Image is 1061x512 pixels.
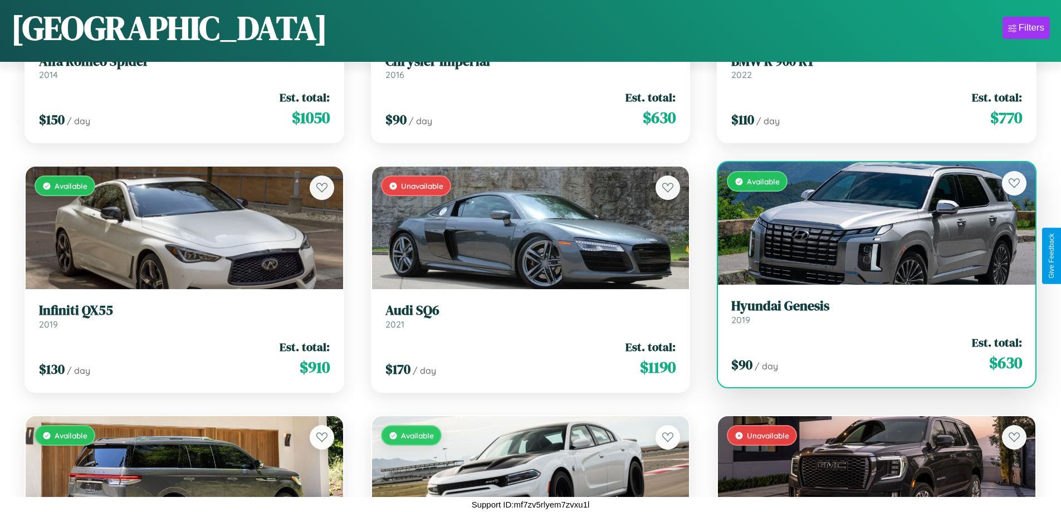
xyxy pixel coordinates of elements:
[640,356,676,378] span: $ 1190
[1019,22,1044,33] div: Filters
[385,110,407,129] span: $ 90
[756,115,780,126] span: / day
[731,298,1022,314] h3: Hyundai Genesis
[67,115,90,126] span: / day
[643,106,676,129] span: $ 630
[731,298,1022,325] a: Hyundai Genesis2019
[409,115,432,126] span: / day
[39,360,65,378] span: $ 130
[55,431,87,440] span: Available
[292,106,330,129] span: $ 1050
[39,110,65,129] span: $ 150
[747,431,789,440] span: Unavailable
[731,110,754,129] span: $ 110
[755,360,778,372] span: / day
[385,360,410,378] span: $ 170
[39,53,330,81] a: Alfa Romeo Spider2014
[300,356,330,378] span: $ 910
[385,319,404,330] span: 2021
[39,69,58,80] span: 2014
[39,303,330,319] h3: Infiniti QX55
[731,53,1022,81] a: BMW R 900 RT2022
[990,106,1022,129] span: $ 770
[731,69,752,80] span: 2022
[401,181,443,191] span: Unavailable
[731,314,750,325] span: 2019
[385,303,676,330] a: Audi SQ62021
[280,339,330,355] span: Est. total:
[972,89,1022,105] span: Est. total:
[67,365,90,376] span: / day
[1048,233,1055,279] div: Give Feedback
[413,365,436,376] span: / day
[385,53,676,81] a: Chrysler Imperial2016
[472,497,590,512] p: Support ID: mf7zv5rlyem7zvxu1l
[39,319,58,330] span: 2019
[747,177,780,186] span: Available
[385,303,676,319] h3: Audi SQ6
[989,352,1022,374] span: $ 630
[11,5,327,51] h1: [GEOGRAPHIC_DATA]
[1003,17,1050,39] button: Filters
[55,181,87,191] span: Available
[625,339,676,355] span: Est. total:
[385,69,404,80] span: 2016
[625,89,676,105] span: Est. total:
[401,431,434,440] span: Available
[39,303,330,330] a: Infiniti QX552019
[731,355,752,374] span: $ 90
[972,334,1022,350] span: Est. total:
[280,89,330,105] span: Est. total:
